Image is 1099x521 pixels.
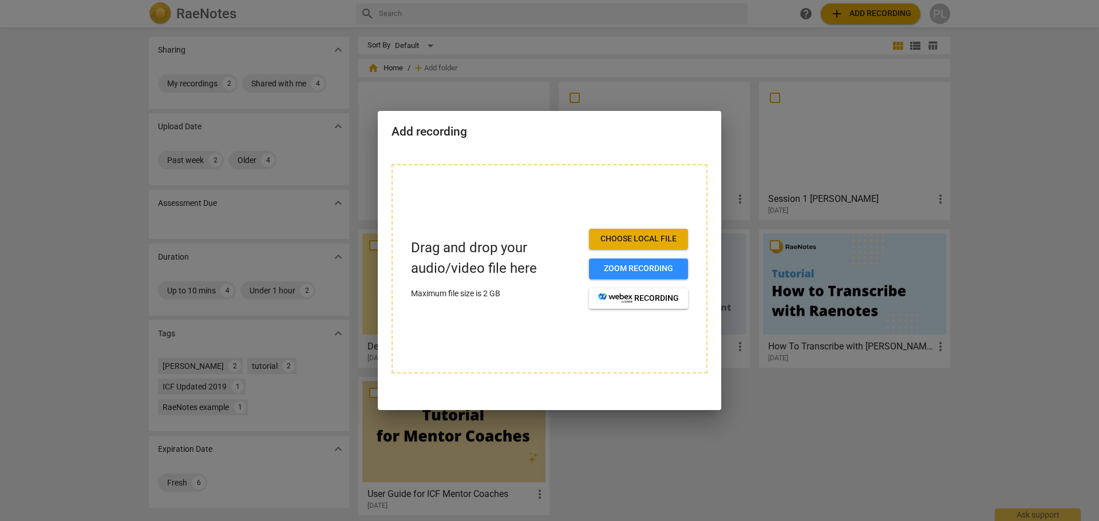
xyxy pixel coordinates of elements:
[598,293,679,304] span: recording
[411,238,580,278] p: Drag and drop your audio/video file here
[589,288,688,309] button: recording
[392,125,707,139] h2: Add recording
[589,229,688,249] button: Choose local file
[598,233,679,245] span: Choose local file
[598,263,679,275] span: Zoom recording
[589,258,688,279] button: Zoom recording
[411,288,580,300] p: Maximum file size is 2 GB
